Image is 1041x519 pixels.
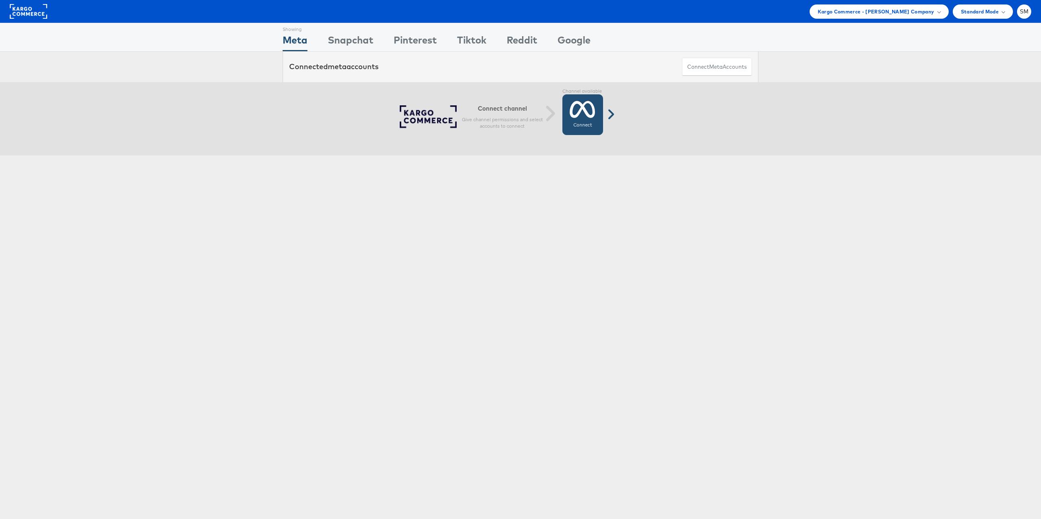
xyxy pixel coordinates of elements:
[573,122,592,129] label: Connect
[818,7,934,16] span: Kargo Commerce - [PERSON_NAME] Company
[562,88,603,95] label: Channel available
[457,33,486,51] div: Tiktok
[562,94,603,135] a: Connect
[283,33,307,51] div: Meta
[462,105,543,112] h6: Connect channel
[462,116,543,129] p: Give channel permissions and select accounts to connect
[328,62,346,71] span: meta
[1020,9,1029,14] span: SM
[682,58,752,76] button: ConnectmetaAccounts
[283,23,307,33] div: Showing
[558,33,590,51] div: Google
[394,33,437,51] div: Pinterest
[328,33,373,51] div: Snapchat
[709,63,723,71] span: meta
[961,7,999,16] span: Standard Mode
[507,33,537,51] div: Reddit
[289,61,379,72] div: Connected accounts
